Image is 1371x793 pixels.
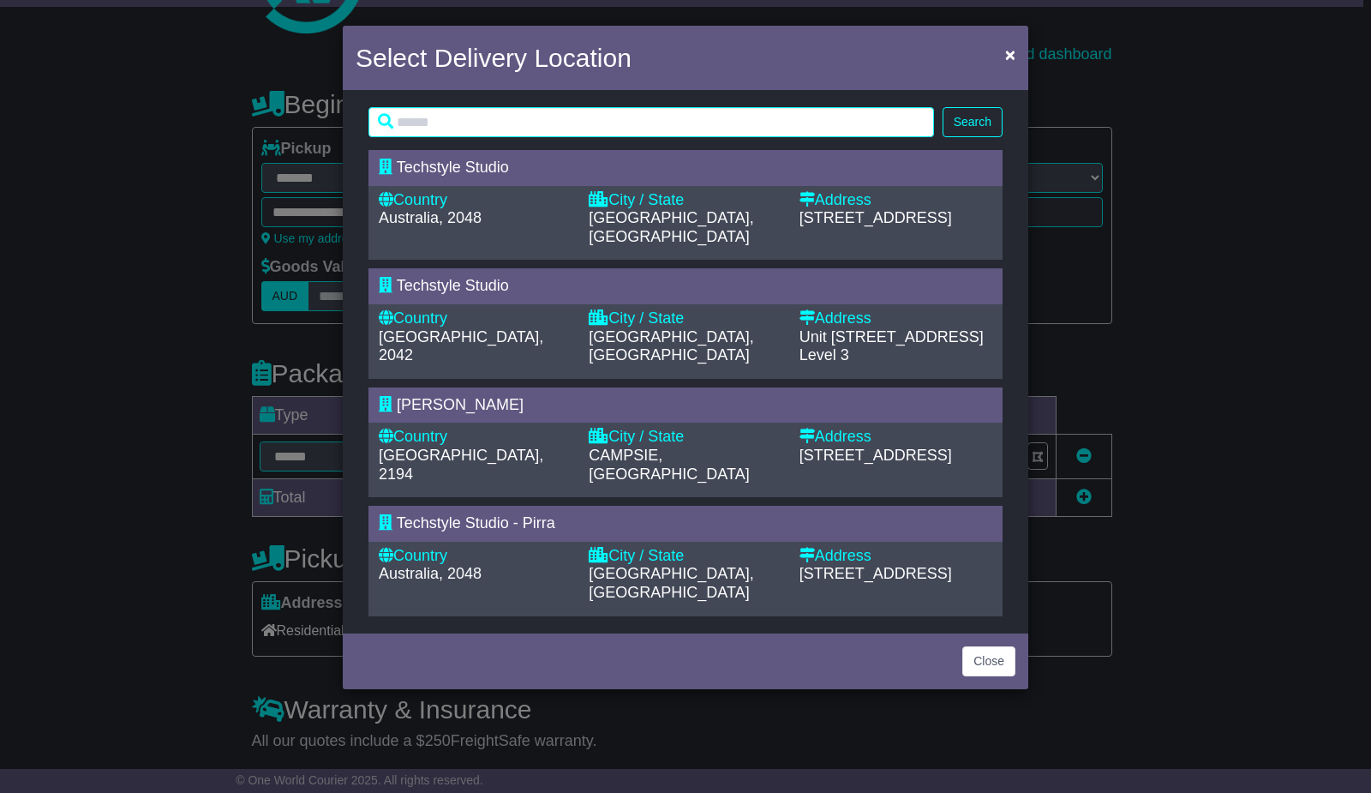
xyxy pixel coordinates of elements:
[589,447,749,483] span: CAMPSIE, [GEOGRAPHIC_DATA]
[379,191,572,210] div: Country
[379,309,572,328] div: Country
[589,191,781,210] div: City / State
[379,328,543,364] span: [GEOGRAPHIC_DATA], 2042
[943,107,1003,137] button: Search
[799,191,992,210] div: Address
[379,428,572,447] div: Country
[379,565,482,582] span: Australia, 2048
[397,514,555,532] span: Techstyle Studio - Pirra
[397,396,524,413] span: [PERSON_NAME]
[1005,45,1015,64] span: ×
[589,309,781,328] div: City / State
[997,37,1024,72] button: Close
[799,447,952,464] span: [STREET_ADDRESS]
[589,565,753,601] span: [GEOGRAPHIC_DATA], [GEOGRAPHIC_DATA]
[962,646,1015,676] button: Close
[379,209,482,226] span: Australia, 2048
[799,428,992,447] div: Address
[799,328,984,345] span: Unit [STREET_ADDRESS]
[799,346,849,363] span: Level 3
[589,547,781,566] div: City / State
[379,447,543,483] span: [GEOGRAPHIC_DATA], 2194
[397,277,509,294] span: Techstyle Studio
[589,428,781,447] div: City / State
[379,547,572,566] div: Country
[799,309,992,328] div: Address
[799,565,952,582] span: [STREET_ADDRESS]
[589,328,753,364] span: [GEOGRAPHIC_DATA], [GEOGRAPHIC_DATA]
[397,159,509,176] span: Techstyle Studio
[799,209,952,226] span: [STREET_ADDRESS]
[799,547,992,566] div: Address
[356,39,632,77] h4: Select Delivery Location
[589,209,753,245] span: [GEOGRAPHIC_DATA], [GEOGRAPHIC_DATA]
